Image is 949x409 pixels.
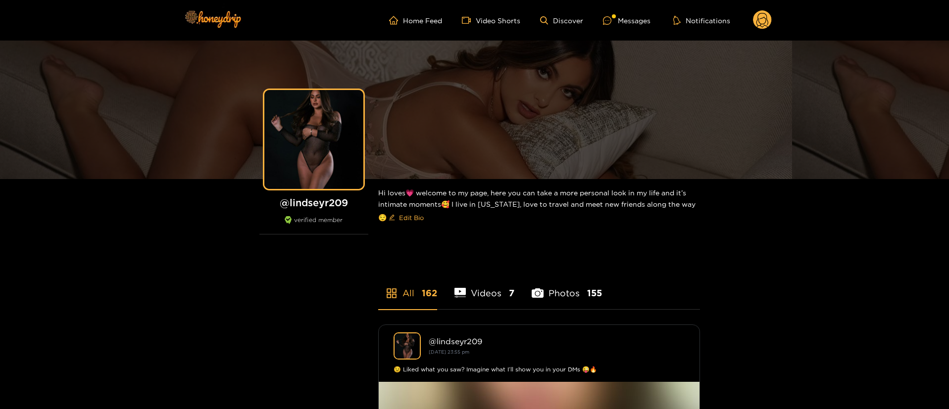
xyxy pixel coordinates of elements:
a: Video Shorts [462,16,520,25]
div: Messages [603,15,650,26]
span: video-camera [462,16,476,25]
a: Home Feed [389,16,442,25]
div: 😉 Liked what you saw? Imagine what I’ll show you in your DMs 😜🔥 [394,364,685,374]
div: @ lindseyr209 [429,337,685,346]
span: home [389,16,403,25]
span: edit [389,214,395,222]
span: appstore [386,287,398,299]
div: Hi loves💗 welcome to my page, here you can take a more personal look in my life and it’s intimate... [378,179,700,233]
span: Edit Bio [399,213,424,223]
button: editEdit Bio [387,210,426,226]
li: Photos [532,265,602,309]
span: 155 [587,287,602,299]
li: Videos [454,265,515,309]
img: lindseyr209 [394,332,421,360]
span: 162 [422,287,437,299]
button: Notifications [670,15,733,25]
li: All [378,265,437,309]
div: verified member [259,216,368,234]
small: [DATE] 23:55 pm [429,349,469,355]
a: Discover [540,16,583,25]
h1: @ lindseyr209 [259,196,368,209]
span: 7 [509,287,514,299]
